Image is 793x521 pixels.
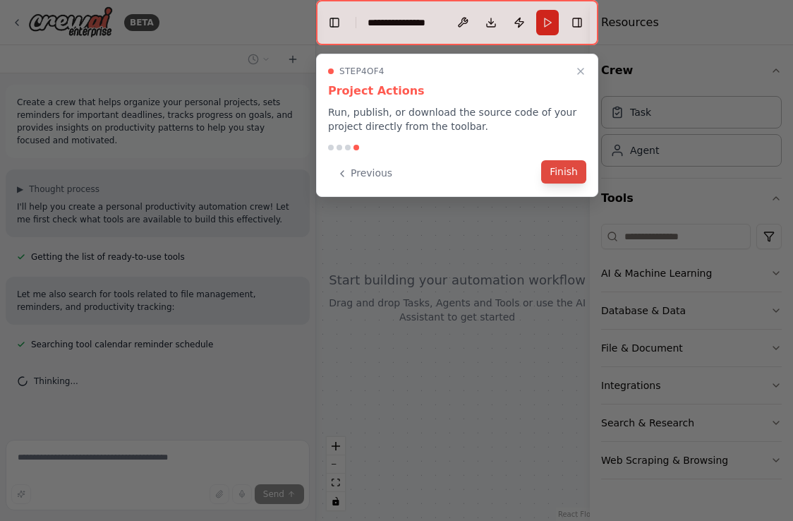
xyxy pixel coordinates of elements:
[572,63,589,80] button: Close walkthrough
[328,105,586,133] p: Run, publish, or download the source code of your project directly from the toolbar.
[339,66,385,77] span: Step 4 of 4
[325,13,344,32] button: Hide left sidebar
[328,83,586,100] h3: Project Actions
[328,162,401,185] button: Previous
[541,160,586,184] button: Finish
